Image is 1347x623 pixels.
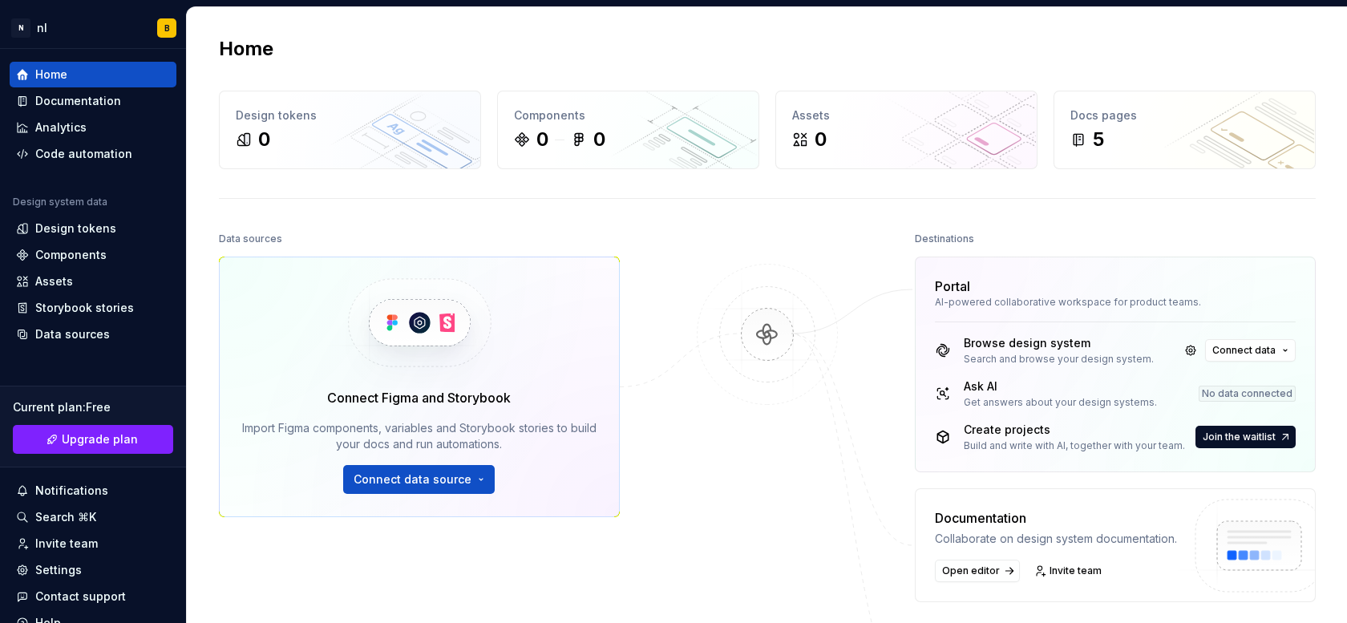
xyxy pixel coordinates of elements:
button: Search ⌘K [10,504,176,530]
div: Home [35,67,67,83]
div: Collaborate on design system documentation. [935,531,1177,547]
div: Portal [935,277,970,296]
a: Settings [10,557,176,583]
a: Analytics [10,115,176,140]
h2: Home [219,36,273,62]
a: Invite team [10,531,176,556]
div: Settings [35,562,82,578]
div: Data sources [219,228,282,250]
div: В [164,22,170,34]
a: Components [10,242,176,268]
button: Connect data [1205,339,1296,362]
a: Code automation [10,141,176,167]
a: Assets0 [775,91,1038,169]
div: Create projects [964,422,1185,438]
div: AI-powered collaborative workspace for product teams. [935,296,1296,309]
div: 0 [258,127,270,152]
button: Upgrade plan [13,425,173,454]
a: Design tokens [10,216,176,241]
button: Notifications [10,478,176,504]
button: Connect data source [343,465,495,494]
span: Invite team [1050,564,1102,577]
a: Assets [10,269,176,294]
div: Design tokens [35,220,116,237]
span: Join the waitlist [1203,431,1276,443]
div: Assets [792,107,1021,123]
div: Search and browse your design system. [964,353,1154,366]
a: Data sources [10,322,176,347]
div: Design tokens [236,107,464,123]
div: Import Figma components, variables and Storybook stories to build your docs and run automations. [242,420,597,452]
a: Design tokens0 [219,91,481,169]
div: 5 [1093,127,1104,152]
span: Connect data source [354,471,471,487]
div: N [11,18,30,38]
div: Current plan : Free [13,399,173,415]
button: Join the waitlist [1195,426,1296,448]
div: Components [514,107,742,123]
a: Documentation [10,88,176,114]
div: 0 [536,127,548,152]
div: Analytics [35,119,87,136]
div: Ask AI [964,378,1157,394]
div: Storybook stories [35,300,134,316]
div: Browse design system [964,335,1154,351]
span: Upgrade plan [62,431,138,447]
a: Docs pages5 [1054,91,1316,169]
div: Data sources [35,326,110,342]
div: Notifications [35,483,108,499]
div: 0 [815,127,827,152]
div: Connect Figma and Storybook [327,388,511,407]
a: Invite team [1029,560,1109,582]
div: Documentation [35,93,121,109]
a: Components00 [497,91,759,169]
div: Destinations [915,228,974,250]
a: Open editor [935,560,1020,582]
div: Contact support [35,589,126,605]
div: Build and write with AI, together with your team. [964,439,1185,452]
div: Invite team [35,536,98,552]
a: Storybook stories [10,295,176,321]
div: Docs pages [1070,107,1299,123]
div: nl [37,20,47,36]
div: Documentation [935,508,1177,528]
span: Open editor [942,564,1000,577]
div: Assets [35,273,73,289]
a: Home [10,62,176,87]
button: NnlВ [3,10,183,45]
div: Get answers about your design systems. [964,396,1157,409]
div: Design system data [13,196,107,208]
span: Connect data [1212,344,1276,357]
div: Code automation [35,146,132,162]
div: Search ⌘K [35,509,96,525]
button: Contact support [10,584,176,609]
div: No data connected [1199,386,1296,402]
div: 0 [593,127,605,152]
div: Components [35,247,107,263]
